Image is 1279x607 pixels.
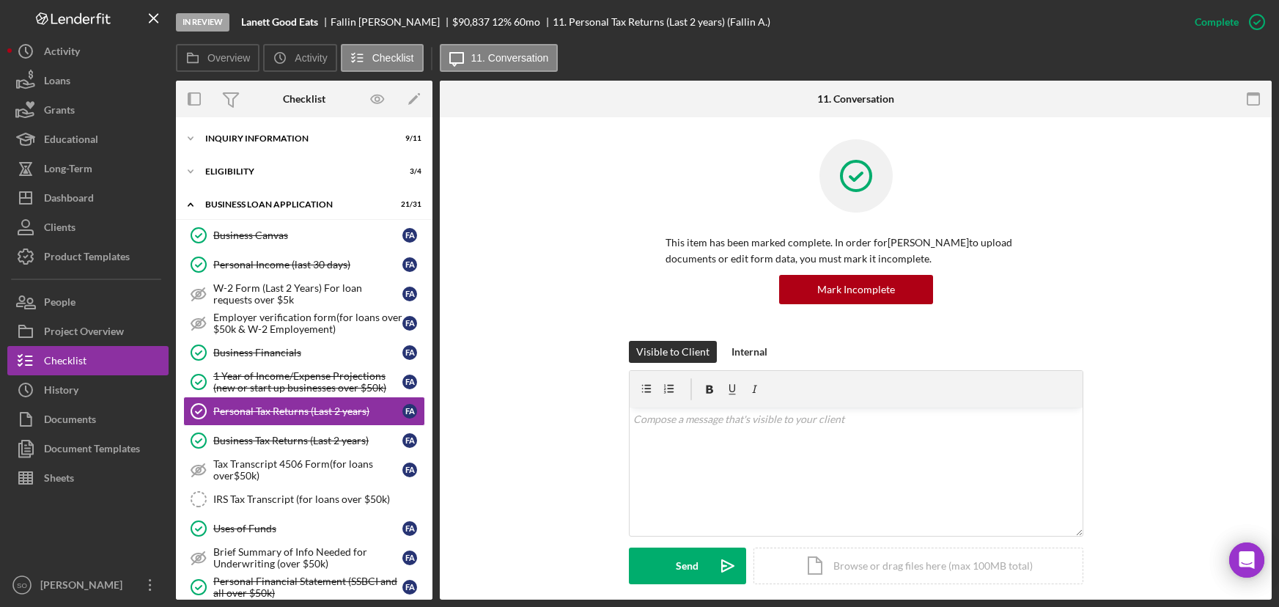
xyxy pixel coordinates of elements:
[183,367,425,397] a: 1 Year of Income/Expense Projections (new or start up businesses over $50k)FA
[7,287,169,317] button: People
[44,125,98,158] div: Educational
[395,167,421,176] div: 3 / 4
[44,242,130,275] div: Product Templates
[402,521,417,536] div: F A
[205,200,385,209] div: BUSINESS LOAN APPLICATION
[44,37,80,70] div: Activity
[817,275,895,304] div: Mark Incomplete
[452,15,490,28] span: $90,837
[207,52,250,64] label: Overview
[176,13,229,32] div: In Review
[7,213,169,242] button: Clients
[7,346,169,375] a: Checklist
[44,66,70,99] div: Loans
[629,548,746,584] button: Send
[44,317,124,350] div: Project Overview
[213,229,402,241] div: Business Canvas
[402,551,417,565] div: F A
[44,375,78,408] div: History
[213,546,402,570] div: Brief Summary of Info Needed for Underwriting (over $50k)
[44,346,86,379] div: Checklist
[213,347,402,358] div: Business Financials
[183,221,425,250] a: Business CanvasFA
[372,52,414,64] label: Checklist
[7,434,169,463] button: Document Templates
[402,463,417,477] div: F A
[213,575,402,599] div: Personal Financial Statement (SSBCI and all over $50k)
[817,93,894,105] div: 11. Conversation
[176,44,259,72] button: Overview
[724,341,775,363] button: Internal
[183,543,425,573] a: Brief Summary of Info Needed for Underwriting (over $50k)FA
[7,37,169,66] button: Activity
[183,485,425,514] a: IRS Tax Transcript (for loans over $50k)
[492,16,512,28] div: 12 %
[7,375,169,405] button: History
[183,455,425,485] a: Tax Transcript 4506 Form(for loans over$50k)FA
[7,463,169,493] button: Sheets
[213,405,402,417] div: Personal Tax Returns (Last 2 years)
[7,242,169,271] button: Product Templates
[263,44,336,72] button: Activity
[676,548,699,584] div: Send
[213,282,402,306] div: W-2 Form (Last 2 Years) For loan requests over $5k
[395,200,421,209] div: 21 / 31
[183,250,425,279] a: Personal Income (last 30 days)FA
[7,183,169,213] button: Dashboard
[44,95,75,128] div: Grants
[1195,7,1239,37] div: Complete
[666,235,1047,268] p: This item has been marked complete. In order for [PERSON_NAME] to upload documents or edit form d...
[37,570,132,603] div: [PERSON_NAME]
[7,317,169,346] button: Project Overview
[213,259,402,271] div: Personal Income (last 30 days)
[44,154,92,187] div: Long-Term
[17,581,27,589] text: SO
[402,228,417,243] div: F A
[213,312,402,335] div: Employer verification form(for loans over $50k & W-2 Employement)
[213,523,402,534] div: Uses of Funds
[7,125,169,154] button: Educational
[7,95,169,125] button: Grants
[402,287,417,301] div: F A
[341,44,424,72] button: Checklist
[183,514,425,543] a: Uses of FundsFA
[402,404,417,419] div: F A
[44,463,74,496] div: Sheets
[205,167,385,176] div: ELIGIBILITY
[183,426,425,455] a: Business Tax Returns (Last 2 years)FA
[44,213,75,246] div: Clients
[213,493,424,505] div: IRS Tax Transcript (for loans over $50k)
[183,573,425,602] a: Personal Financial Statement (SSBCI and all over $50k)FA
[440,44,559,72] button: 11. Conversation
[44,434,140,467] div: Document Templates
[183,397,425,426] a: Personal Tax Returns (Last 2 years)FA
[731,341,767,363] div: Internal
[402,433,417,448] div: F A
[7,66,169,95] button: Loans
[7,154,169,183] button: Long-Term
[402,257,417,272] div: F A
[402,316,417,331] div: F A
[183,338,425,367] a: Business FinancialsFA
[402,375,417,389] div: F A
[331,16,452,28] div: Fallin [PERSON_NAME]
[7,570,169,600] button: SO[PERSON_NAME]
[213,435,402,446] div: Business Tax Returns (Last 2 years)
[295,52,327,64] label: Activity
[779,275,933,304] button: Mark Incomplete
[553,16,770,28] div: 11. Personal Tax Returns (Last 2 years) (Fallin A.)
[44,183,94,216] div: Dashboard
[514,16,540,28] div: 60 mo
[44,287,75,320] div: People
[636,341,709,363] div: Visible to Client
